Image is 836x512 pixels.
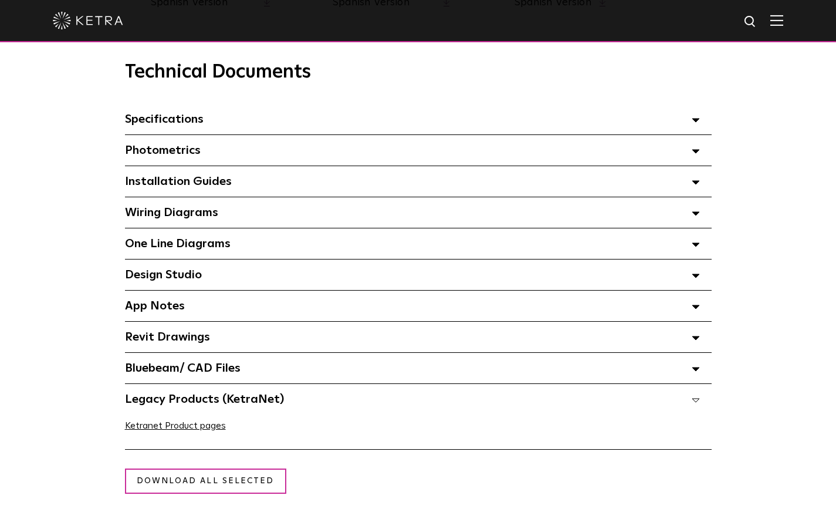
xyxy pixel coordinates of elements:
[125,207,218,218] span: Wiring Diagrams
[53,12,123,29] img: ketra-logo-2019-white
[125,144,201,156] span: Photometrics
[125,269,202,281] span: Design Studio
[125,421,226,430] a: Ketranet Product pages
[125,393,284,405] span: Legacy Products (KetraNet)
[743,15,758,29] img: search icon
[125,238,231,250] span: One Line Diagrams
[125,300,185,312] span: App Notes
[125,176,232,187] span: Installation Guides
[125,362,241,374] span: Bluebeam/ CAD Files
[125,331,210,343] span: Revit Drawings
[770,15,783,26] img: Hamburger%20Nav.svg
[125,61,712,83] h3: Technical Documents
[125,113,204,125] span: Specifications
[125,469,286,494] a: Download all selected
